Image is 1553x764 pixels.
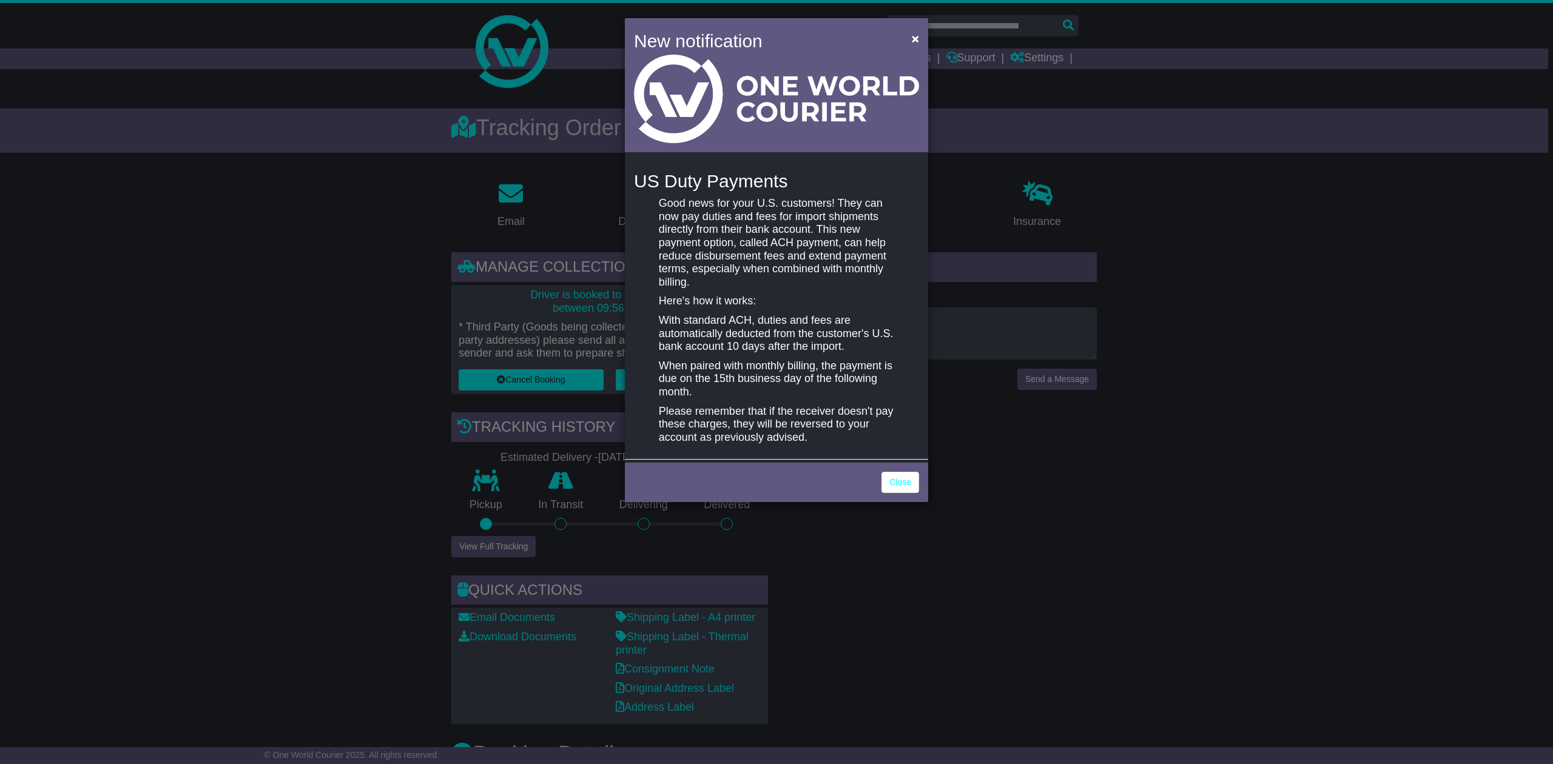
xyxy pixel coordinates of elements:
[634,55,919,143] img: Light
[906,26,925,51] button: Close
[659,405,894,444] p: Please remember that if the receiver doesn't pay these charges, they will be reversed to your acc...
[659,314,894,354] p: With standard ACH, duties and fees are automatically deducted from the customer's U.S. bank accou...
[659,197,894,289] p: Good news for your U.S. customers! They can now pay duties and fees for import shipments directly...
[634,171,919,191] h4: US Duty Payments
[634,27,894,55] h4: New notification
[659,360,894,399] p: When paired with monthly billing, the payment is due on the 15th business day of the following mo...
[881,472,919,493] a: Close
[912,32,919,45] span: ×
[659,295,894,308] p: Here's how it works:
